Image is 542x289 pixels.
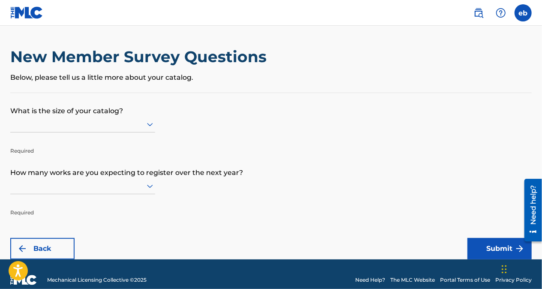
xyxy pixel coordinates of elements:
a: Need Help? [355,276,385,284]
p: Below, please tell us a little more about your catalog. [10,72,532,83]
div: Help [492,4,509,21]
img: 7ee5dd4eb1f8a8e3ef2f.svg [17,244,27,254]
div: Drag [502,256,507,282]
img: f7272a7cc735f4ea7f67.svg [515,244,525,254]
a: The MLC Website [390,276,435,284]
p: Required [10,196,155,217]
h2: New Member Survey Questions [10,47,271,66]
a: Public Search [470,4,487,21]
p: How many works are you expecting to register over the next year? [10,155,532,178]
span: Mechanical Licensing Collective © 2025 [47,276,147,284]
img: search [473,8,484,18]
img: logo [10,275,37,285]
button: Submit [467,238,532,259]
iframe: Resource Center [518,176,542,245]
div: User Menu [515,4,532,21]
p: What is the size of your catalog? [10,93,532,116]
iframe: Chat Widget [499,248,542,289]
img: MLC Logo [10,6,43,19]
img: help [496,8,506,18]
a: Privacy Policy [495,276,532,284]
button: Back [10,238,75,259]
a: Portal Terms of Use [440,276,490,284]
p: Required [10,134,155,155]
